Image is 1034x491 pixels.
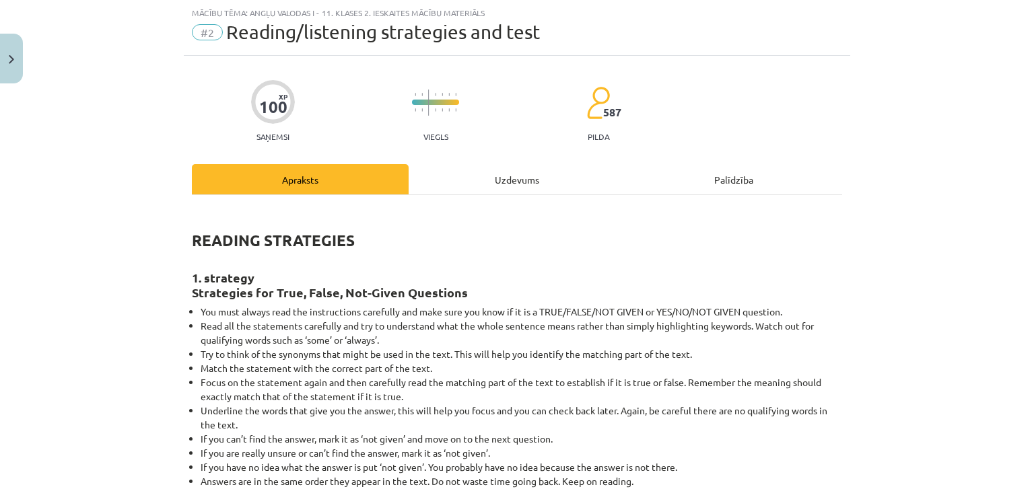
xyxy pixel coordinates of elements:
[192,270,468,300] strong: 1. strategy Strategies for True, False, Not-Given Questions
[192,8,842,17] div: Mācību tēma: Angļu valodas i - 11. klases 2. ieskaites mācību materiāls
[201,432,842,446] li: If you can’t find the answer, mark it as ‘not given’ and move on to the next question.
[201,474,842,488] li: Answers are in the same order they appear in the text. Do not waste time going back. Keep on read...
[192,164,409,194] div: Apraksts
[192,24,223,40] span: #2
[409,164,625,194] div: Uzdevums
[448,108,450,112] img: icon-short-line-57e1e144782c952c97e751825c79c345078a6d821885a25fce030b3d8c18986b.svg
[201,361,842,375] li: Match the statement with the correct part of the text.
[455,108,456,112] img: icon-short-line-57e1e144782c952c97e751825c79c345078a6d821885a25fce030b3d8c18986b.svg
[201,347,842,361] li: Try to think of the synonyms that might be used in the text. This will help you identify the matc...
[625,164,842,194] div: Palīdzība
[448,93,450,96] img: icon-short-line-57e1e144782c952c97e751825c79c345078a6d821885a25fce030b3d8c18986b.svg
[201,404,842,432] li: Underline the words that give you the answer, this will help you focus and you can check back lat...
[201,446,842,460] li: If you are really unsure or can’t find the answer, mark it as ‘not given’.
[435,93,436,96] img: icon-short-line-57e1e144782c952c97e751825c79c345078a6d821885a25fce030b3d8c18986b.svg
[421,93,423,96] img: icon-short-line-57e1e144782c952c97e751825c79c345078a6d821885a25fce030b3d8c18986b.svg
[586,86,610,120] img: students-c634bb4e5e11cddfef0936a35e636f08e4e9abd3cc4e673bd6f9a4125e45ecb1.svg
[259,98,287,116] div: 100
[201,319,842,347] li: Read all the statements carefully and try to understand what the whole sentence means rather than...
[201,375,842,404] li: Focus on the statement again and then carefully read the matching part of the text to establish i...
[251,132,295,141] p: Saņemsi
[442,93,443,96] img: icon-short-line-57e1e144782c952c97e751825c79c345078a6d821885a25fce030b3d8c18986b.svg
[226,21,540,43] span: Reading/listening strategies and test
[415,108,416,112] img: icon-short-line-57e1e144782c952c97e751825c79c345078a6d821885a25fce030b3d8c18986b.svg
[603,106,621,118] span: 587
[201,460,842,474] li: If you have no idea what the answer is put ‘not given’. You probably have no idea because the ans...
[192,231,355,250] strong: READING STRATEGIES
[415,93,416,96] img: icon-short-line-57e1e144782c952c97e751825c79c345078a6d821885a25fce030b3d8c18986b.svg
[279,93,287,100] span: XP
[9,55,14,64] img: icon-close-lesson-0947bae3869378f0d4975bcd49f059093ad1ed9edebbc8119c70593378902aed.svg
[423,132,448,141] p: Viegls
[421,108,423,112] img: icon-short-line-57e1e144782c952c97e751825c79c345078a6d821885a25fce030b3d8c18986b.svg
[442,108,443,112] img: icon-short-line-57e1e144782c952c97e751825c79c345078a6d821885a25fce030b3d8c18986b.svg
[455,93,456,96] img: icon-short-line-57e1e144782c952c97e751825c79c345078a6d821885a25fce030b3d8c18986b.svg
[588,132,609,141] p: pilda
[435,108,436,112] img: icon-short-line-57e1e144782c952c97e751825c79c345078a6d821885a25fce030b3d8c18986b.svg
[428,89,429,116] img: icon-long-line-d9ea69661e0d244f92f715978eff75569469978d946b2353a9bb055b3ed8787d.svg
[201,305,842,319] li: You must always read the instructions carefully and make sure you know if it is a TRUE/FALSE/NOT ...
